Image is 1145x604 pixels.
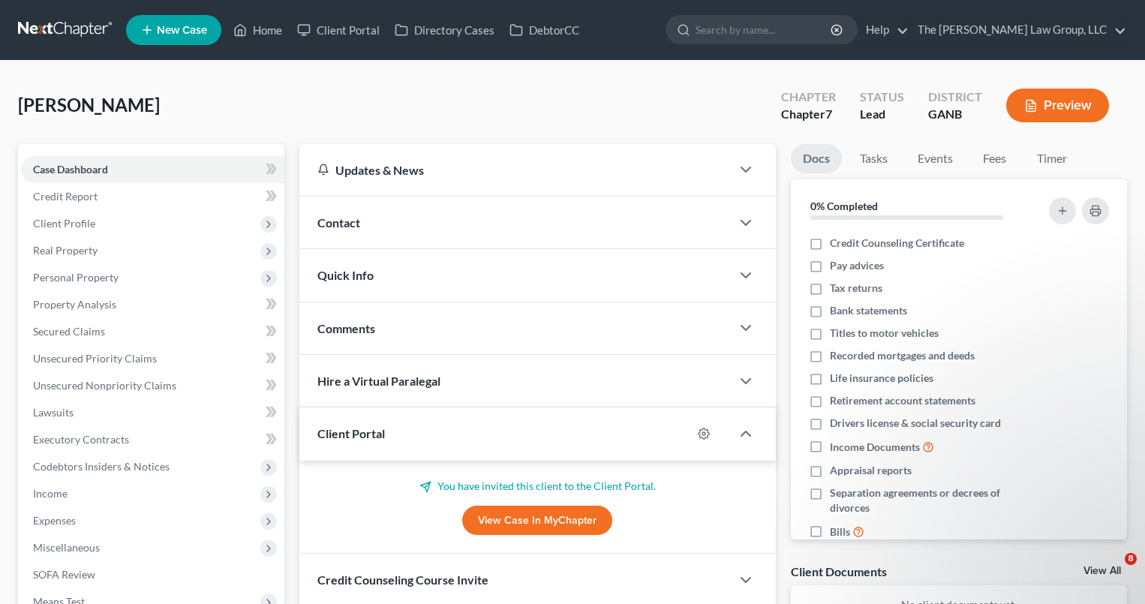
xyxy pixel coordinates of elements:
[781,89,836,106] div: Chapter
[860,89,904,106] div: Status
[317,215,360,230] span: Contact
[33,190,98,203] span: Credit Report
[830,440,920,455] span: Income Documents
[830,326,939,341] span: Titles to motor vehicles
[830,485,1030,515] span: Separation agreements or decrees of divorces
[33,163,108,176] span: Case Dashboard
[791,144,842,173] a: Docs
[317,479,758,494] p: You have invited this client to the Client Portal.
[33,514,76,527] span: Expenses
[781,106,836,123] div: Chapter
[33,541,100,554] span: Miscellaneous
[387,17,502,44] a: Directory Cases
[317,321,375,335] span: Comments
[33,352,157,365] span: Unsecured Priority Claims
[21,345,284,372] a: Unsecured Priority Claims
[696,16,833,44] input: Search by name...
[502,17,587,44] a: DebtorCC
[33,325,105,338] span: Secured Claims
[830,371,933,386] span: Life insurance policies
[860,106,904,123] div: Lead
[21,318,284,345] a: Secured Claims
[21,426,284,453] a: Executory Contracts
[33,433,129,446] span: Executory Contracts
[830,303,907,318] span: Bank statements
[462,506,612,536] a: View Case in MyChapter
[791,563,887,579] div: Client Documents
[21,183,284,210] a: Credit Report
[830,416,1001,431] span: Drivers license & social security card
[33,568,95,581] span: SOFA Review
[830,524,850,539] span: Bills
[33,271,119,284] span: Personal Property
[317,268,374,282] span: Quick Info
[317,374,440,388] span: Hire a Virtual Paralegal
[33,298,116,311] span: Property Analysis
[830,463,912,478] span: Appraisal reports
[1083,566,1121,576] a: View All
[317,162,713,178] div: Updates & News
[33,460,170,473] span: Codebtors Insiders & Notices
[1125,553,1137,565] span: 8
[226,17,290,44] a: Home
[906,144,965,173] a: Events
[21,372,284,399] a: Unsecured Nonpriority Claims
[33,244,98,257] span: Real Property
[910,17,1126,44] a: The [PERSON_NAME] Law Group, LLC
[825,107,832,121] span: 7
[928,89,982,106] div: District
[1006,89,1109,122] button: Preview
[18,94,160,116] span: [PERSON_NAME]
[830,393,975,408] span: Retirement account statements
[157,25,207,36] span: New Case
[33,217,95,230] span: Client Profile
[830,258,884,273] span: Pay advices
[33,379,176,392] span: Unsecured Nonpriority Claims
[21,561,284,588] a: SOFA Review
[21,399,284,426] a: Lawsuits
[21,291,284,318] a: Property Analysis
[810,200,878,212] strong: 0% Completed
[848,144,900,173] a: Tasks
[290,17,387,44] a: Client Portal
[21,156,284,183] a: Case Dashboard
[858,17,909,44] a: Help
[317,426,385,440] span: Client Portal
[33,487,68,500] span: Income
[830,348,975,363] span: Recorded mortgages and deeds
[971,144,1019,173] a: Fees
[928,106,982,123] div: GANB
[830,281,882,296] span: Tax returns
[33,406,74,419] span: Lawsuits
[317,572,488,587] span: Credit Counseling Course Invite
[830,236,964,251] span: Credit Counseling Certificate
[1025,144,1079,173] a: Timer
[1094,553,1130,589] iframe: Intercom live chat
